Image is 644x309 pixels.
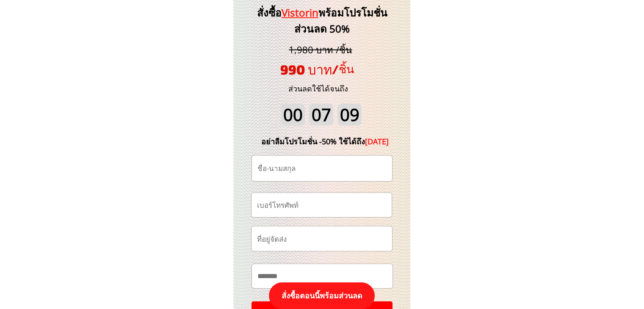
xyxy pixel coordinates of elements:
[249,135,402,148] div: อย่าลืมโปรโมชั่น -50% ใช้ได้ถึง
[365,136,389,146] span: [DATE]
[289,43,352,56] span: 1,980 บาท /ชิ้น
[255,226,389,251] input: ที่อยู่จัดส่ง
[282,6,318,19] span: Vistorin
[332,62,354,75] span: /ชิ้น
[243,5,401,37] h3: สั่งซื้อ พร้อมโปรโมชั่นส่วนลด 50%
[277,83,359,95] h3: ส่วนลดใช้ได้จนถึง
[280,61,332,77] span: 990 บาท
[255,193,388,217] input: เบอร์โทรศัพท์
[255,156,389,181] input: ชื่อ-นามสกุล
